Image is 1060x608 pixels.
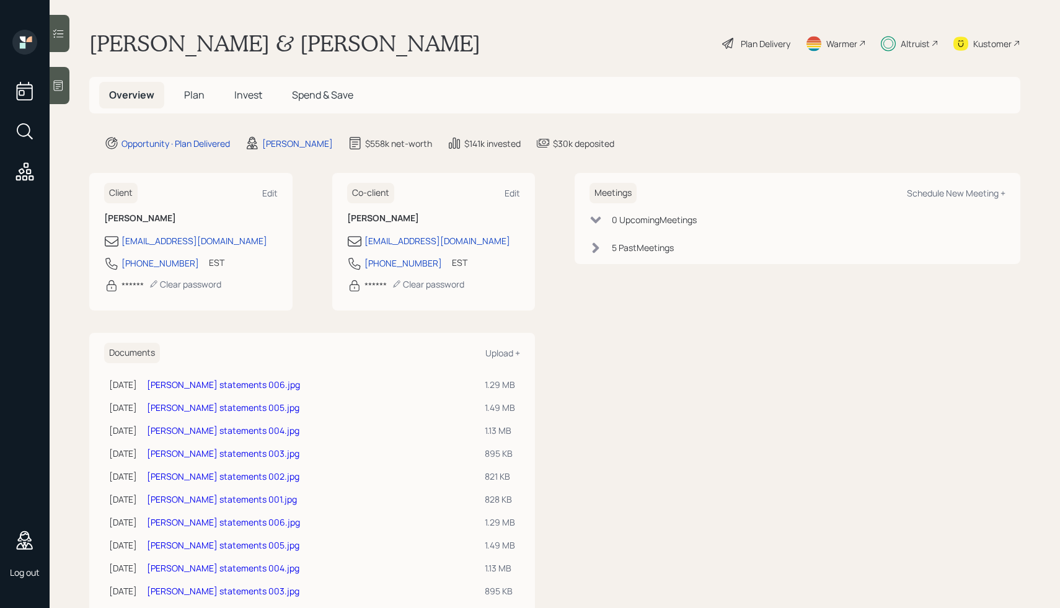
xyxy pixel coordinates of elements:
div: 1.49 MB [485,539,515,552]
div: [DATE] [109,562,137,575]
div: $30k deposited [553,137,614,150]
div: Warmer [826,37,857,50]
div: Upload + [485,347,520,359]
h1: [PERSON_NAME] & [PERSON_NAME] [89,30,480,57]
a: [PERSON_NAME] statements 004.jpg [147,425,299,436]
div: [DATE] [109,401,137,414]
div: Clear password [149,278,221,290]
div: [PHONE_NUMBER] [364,257,442,270]
div: Edit [505,187,520,199]
h6: Documents [104,343,160,363]
span: Overview [109,88,154,102]
div: [DATE] [109,378,137,391]
h6: Co-client [347,183,394,203]
a: [PERSON_NAME] statements 005.jpg [147,539,299,551]
div: Plan Delivery [741,37,790,50]
div: 1.29 MB [485,516,515,529]
h6: Client [104,183,138,203]
div: [EMAIL_ADDRESS][DOMAIN_NAME] [364,234,510,247]
div: Kustomer [973,37,1012,50]
a: [PERSON_NAME] statements 005.jpg [147,402,299,413]
div: Clear password [392,278,464,290]
div: 1.13 MB [485,562,515,575]
div: [EMAIL_ADDRESS][DOMAIN_NAME] [121,234,267,247]
div: $558k net-worth [365,137,432,150]
div: 5 Past Meeting s [612,241,674,254]
div: Log out [10,566,40,578]
div: [DATE] [109,584,137,597]
a: [PERSON_NAME] statements 006.jpg [147,379,300,390]
a: [PERSON_NAME] statements 003.jpg [147,585,299,597]
a: [PERSON_NAME] statements 002.jpg [147,470,299,482]
div: [PERSON_NAME] [262,137,333,150]
div: [DATE] [109,516,137,529]
div: [DATE] [109,424,137,437]
h6: [PERSON_NAME] [104,213,278,224]
div: [DATE] [109,539,137,552]
div: 1.13 MB [485,424,515,437]
div: EST [452,256,467,269]
a: [PERSON_NAME] statements 001.jpg [147,493,297,505]
div: [DATE] [109,493,137,506]
div: [DATE] [109,447,137,460]
div: Altruist [901,37,930,50]
div: 828 KB [485,493,515,506]
div: 1.29 MB [485,378,515,391]
a: [PERSON_NAME] statements 003.jpg [147,447,299,459]
a: [PERSON_NAME] statements 006.jpg [147,516,300,528]
h6: [PERSON_NAME] [347,213,521,224]
span: Plan [184,88,205,102]
div: 1.49 MB [485,401,515,414]
div: $141k invested [464,137,521,150]
span: Invest [234,88,262,102]
div: 821 KB [485,470,515,483]
div: [PHONE_NUMBER] [121,257,199,270]
div: 895 KB [485,584,515,597]
a: [PERSON_NAME] statements 004.jpg [147,562,299,574]
span: Spend & Save [292,88,353,102]
h6: Meetings [590,183,637,203]
div: Schedule New Meeting + [907,187,1005,199]
div: 895 KB [485,447,515,460]
div: 0 Upcoming Meeting s [612,213,697,226]
div: Edit [262,187,278,199]
div: Opportunity · Plan Delivered [121,137,230,150]
div: [DATE] [109,470,137,483]
div: EST [209,256,224,269]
